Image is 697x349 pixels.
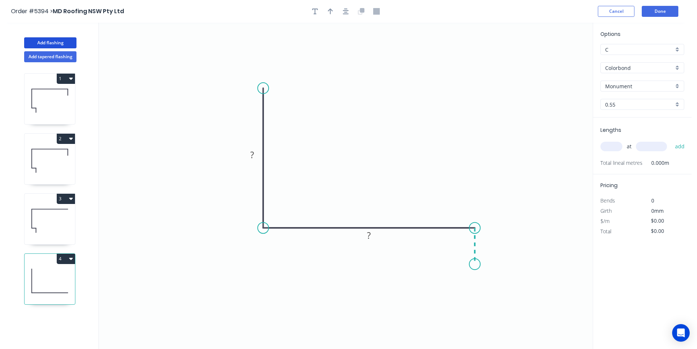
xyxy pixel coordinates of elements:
[598,6,634,17] button: Cancel
[57,74,75,84] button: 1
[651,197,654,204] span: 0
[605,82,674,90] input: Colour
[53,7,124,15] span: MD Roofing NSW Pty Ltd
[600,126,621,134] span: Lengths
[600,182,618,189] span: Pricing
[642,158,669,168] span: 0.000m
[627,141,632,152] span: at
[605,64,674,72] input: Material
[57,194,75,204] button: 3
[672,324,690,342] div: Open Intercom Messenger
[642,6,678,17] button: Done
[57,254,75,264] button: 4
[605,46,674,53] input: Price level
[600,228,611,235] span: Total
[671,140,689,153] button: add
[99,23,593,349] svg: 0
[600,218,610,224] span: $/m
[600,197,615,204] span: Bends
[600,30,621,38] span: Options
[24,37,76,48] button: Add flashing
[24,51,76,62] button: Add tapered flashing
[605,101,674,108] input: Thickness
[11,7,53,15] span: Order #5394 >
[600,158,642,168] span: Total lineal metres
[651,207,664,214] span: 0mm
[600,207,612,214] span: Girth
[367,229,371,241] tspan: ?
[250,149,254,161] tspan: ?
[57,134,75,144] button: 2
